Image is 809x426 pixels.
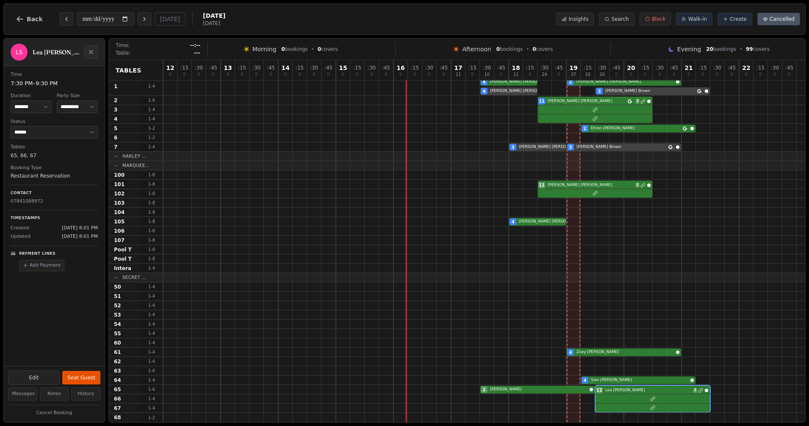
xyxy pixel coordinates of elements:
span: 3 [512,144,515,150]
span: 0 [788,72,790,77]
span: bookings [281,46,308,53]
span: : 45 [728,65,736,70]
dd: 65, 66, 67 [11,152,98,159]
span: : 45 [497,65,505,70]
span: 0 [327,72,330,77]
span: Tables [116,66,141,75]
button: Edit [8,370,60,385]
svg: Google booking [697,89,701,93]
span: 0 [644,72,646,77]
span: 66 [114,395,121,402]
span: 1 - 6 [141,97,162,103]
span: Search [611,16,629,22]
svg: Google booking [683,126,687,131]
span: 4 [114,116,117,123]
span: [PERSON_NAME] [490,387,588,393]
span: Lea [PERSON_NAME] [605,387,691,393]
span: 0 [701,72,704,77]
span: : 45 [612,65,621,70]
span: [DATE] 8:01 PM [62,225,98,232]
span: Block [652,16,665,22]
dt: Booking Type [11,164,98,172]
span: : 15 [756,65,765,70]
dt: Status [11,118,98,125]
span: • [526,46,529,53]
span: 1 - 8 [141,200,162,206]
span: 1 - 8 [141,246,162,253]
dt: Time [11,71,98,78]
button: Close [84,45,98,59]
span: 1 - 4 [141,116,162,122]
span: 53 [114,312,121,318]
span: 16 [396,65,404,71]
span: 1 - 8 [141,209,162,215]
span: 0 [197,72,200,77]
span: 3 [635,99,640,104]
span: 99 [746,46,753,52]
button: [DATE] [155,12,186,26]
span: 100 [114,172,125,178]
button: Seat Guest [62,371,100,384]
span: 4 [483,79,486,85]
span: 18 [512,65,520,71]
span: 19 [569,65,577,71]
span: : 45 [670,65,678,70]
button: Add Payment [19,260,64,271]
span: : 15 [526,65,534,70]
svg: Google booking [628,99,632,103]
span: 62 [114,358,121,365]
span: 0 [716,72,718,77]
span: 0 [255,72,258,77]
span: 0 [342,72,344,77]
span: : 15 [584,65,592,70]
h2: Lea [PERSON_NAME] [33,48,79,56]
button: Create [718,13,752,25]
span: 2 [569,79,572,85]
span: Table: [116,50,130,56]
span: 1 - 6 [141,386,162,393]
span: 3 [598,88,601,95]
span: 107 [114,237,125,244]
span: --:-- [190,42,200,49]
span: 1 - 6 [141,368,162,374]
span: 50 [114,284,121,290]
span: 1 - 4 [141,302,162,309]
span: 0 [496,46,500,52]
span: 1 - 4 [141,83,162,89]
span: 0 [313,72,315,77]
span: : 45 [267,65,275,70]
span: : 30 [368,65,376,70]
span: 17 [454,65,462,71]
span: Intera [114,265,131,272]
span: 2 [584,125,587,132]
span: 1 - 4 [141,321,162,327]
span: 63 [114,368,121,374]
span: [PERSON_NAME] [PERSON_NAME] [548,182,634,188]
span: 0 [745,72,748,77]
span: [PERSON_NAME] [PERSON_NAME] [490,79,554,85]
span: 10 [484,72,490,77]
span: --- [194,50,200,56]
span: 0 [318,46,321,52]
span: Zoey [PERSON_NAME] [576,349,674,355]
span: 1 - 4 [141,358,162,365]
span: : 30 [310,65,318,70]
span: 0 [759,72,762,77]
span: [DATE] [203,11,225,20]
span: : 15 [411,65,419,70]
span: Insights [568,16,588,22]
div: LS [11,44,28,61]
span: • [311,46,314,53]
span: 1 - 8 [141,228,162,234]
span: [PERSON_NAME] Brown [576,144,667,150]
span: : 15 [468,65,477,70]
span: 0 [658,72,661,77]
button: Insights [556,13,594,25]
span: Cancelled [770,16,795,22]
span: 0 [428,72,430,77]
span: 0 [281,46,285,52]
span: Create [730,16,747,22]
span: 1 - 4 [141,106,162,113]
span: 1 - 2 [141,134,162,141]
span: 55 [114,330,121,337]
